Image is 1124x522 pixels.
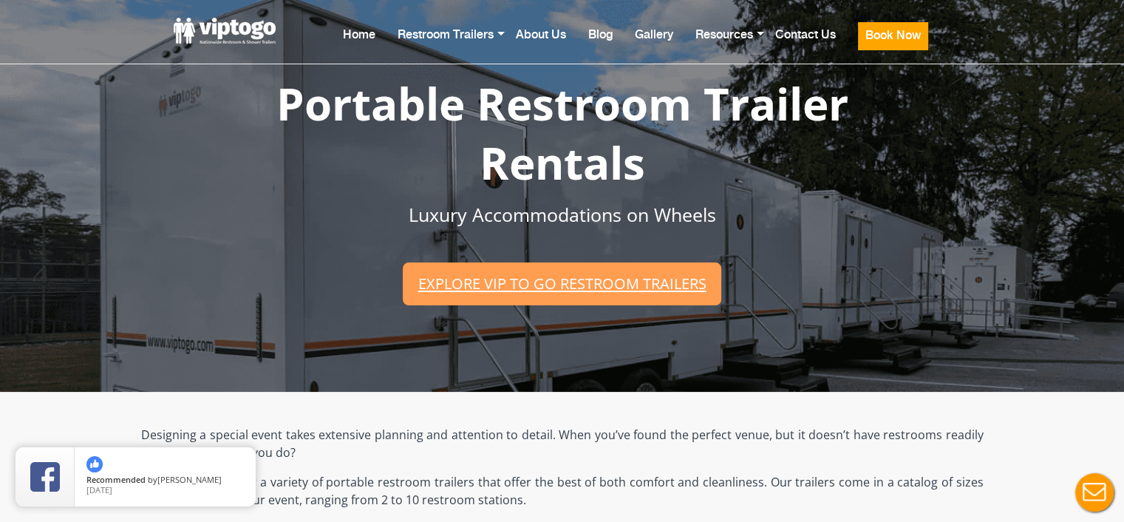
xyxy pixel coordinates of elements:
a: Explore VIP To Go restroom trailers [403,262,721,305]
span: Portable Restroom Trailer Rentals [276,73,848,193]
span: [PERSON_NAME] [157,474,222,485]
p: At we offer a variety of portable restroom trailers that offer the best of both comfort and clean... [141,473,984,509]
a: Contact Us [764,16,847,74]
img: Review Rating [30,462,60,492]
button: Live Chat [1065,463,1124,522]
img: thumbs up icon [86,456,103,472]
a: Gallery [624,16,684,74]
span: [DATE] [86,484,112,495]
a: Book Now [847,16,939,82]
span: Luxury Accommodations on Wheels [409,202,716,227]
p: Designing a special event takes extensive planning and attention to detail. When you’ve found the... [141,426,984,461]
a: Restroom Trailers [386,16,505,74]
a: Blog [577,16,624,74]
span: Recommended [86,474,146,485]
span: by [86,475,244,486]
a: Resources [684,16,764,74]
button: Book Now [858,22,928,50]
a: About Us [505,16,577,74]
a: Home [332,16,386,74]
